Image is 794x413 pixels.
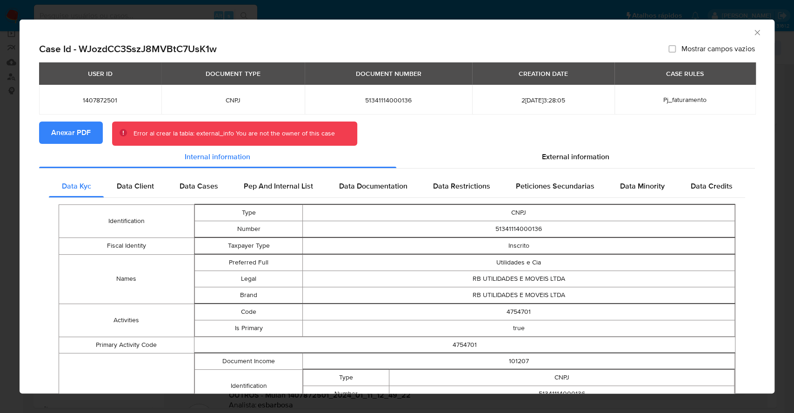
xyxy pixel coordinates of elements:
[39,43,217,55] h2: Case Id - WJozdCC3SszJ8MVBtC7UsK1w
[753,28,761,36] button: Fechar a janela
[513,66,574,81] div: CREATION DATE
[49,175,745,197] div: Detailed internal info
[194,271,302,287] td: Legal
[303,369,389,386] td: Type
[303,254,735,271] td: Utilidades e Cia
[620,181,665,191] span: Data Minority
[668,45,676,53] input: Mostrar campos vazios
[59,254,194,304] td: Names
[690,181,732,191] span: Data Credits
[59,337,194,353] td: Primary Activity Code
[661,66,709,81] div: CASE RULES
[663,95,707,104] span: Pj_faturamento
[681,44,755,54] span: Mostrar campos vazios
[133,129,335,138] div: Error al crear la tabla: external_info You are not the owner of this case
[180,181,218,191] span: Data Cases
[39,122,103,144] button: Anexar PDF
[194,221,302,237] td: Number
[173,96,294,104] span: CNPJ
[194,337,735,353] td: 4754701
[194,254,302,271] td: Preferred Full
[194,287,302,303] td: Brand
[303,237,735,254] td: Inscrito
[542,151,609,162] span: External information
[516,181,594,191] span: Peticiones Secundarias
[433,181,490,191] span: Data Restrictions
[50,96,150,104] span: 1407872501
[303,271,735,287] td: RB UTILIDADES E MOVEIS LTDA
[389,386,734,402] td: 51341114000136
[117,181,154,191] span: Data Client
[194,237,302,254] td: Taxpayer Type
[303,386,389,402] td: Number
[185,151,250,162] span: Internal information
[350,66,427,81] div: DOCUMENT NUMBER
[303,320,735,336] td: true
[316,96,461,104] span: 51341114000136
[62,181,91,191] span: Data Kyc
[303,304,735,320] td: 4754701
[303,353,735,369] td: 101207
[194,369,302,402] td: Identification
[200,66,266,81] div: DOCUMENT TYPE
[59,237,194,254] td: Fiscal Identity
[303,204,735,221] td: CNPJ
[303,221,735,237] td: 51341114000136
[82,66,118,81] div: USER ID
[194,320,302,336] td: Is Primary
[194,353,302,369] td: Document Income
[20,20,774,393] div: closure-recommendation-modal
[39,146,755,168] div: Detailed info
[59,304,194,337] td: Activities
[51,122,91,143] span: Anexar PDF
[389,369,734,386] td: CNPJ
[59,204,194,237] td: Identification
[303,287,735,303] td: RB UTILIDADES E MOVEIS LTDA
[483,96,603,104] span: 2[DATE]3:28:05
[194,304,302,320] td: Code
[194,204,302,221] td: Type
[244,181,313,191] span: Pep And Internal List
[339,181,407,191] span: Data Documentation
